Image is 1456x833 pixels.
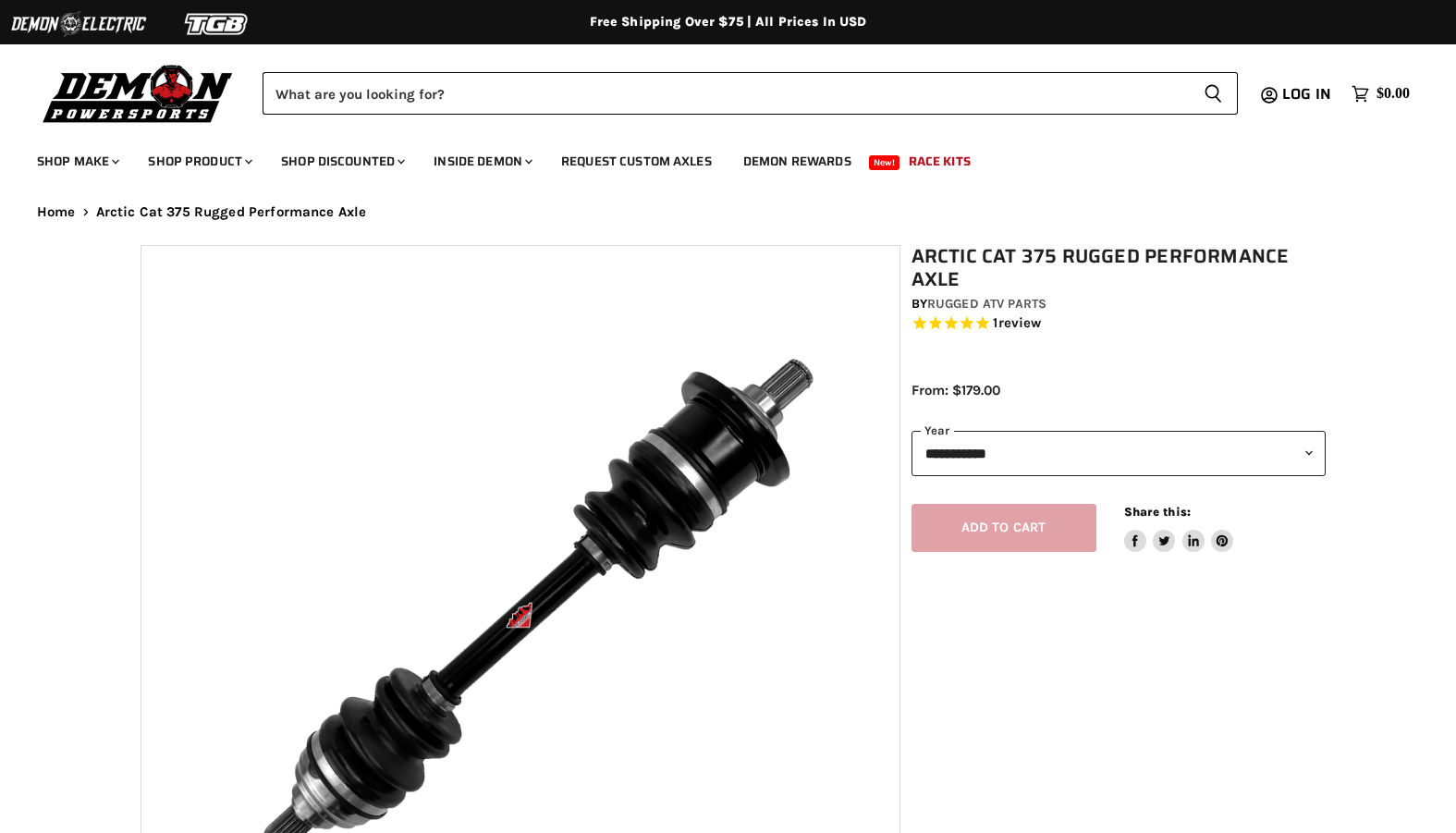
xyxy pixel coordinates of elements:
[895,142,985,180] a: Race Kits
[1376,85,1410,103] span: $0.00
[263,72,1238,115] form: Product
[263,72,1189,115] input: Search
[9,6,148,42] img: Demon Electric Logo 2
[23,135,1405,180] ul: Main menu
[420,142,544,180] a: Inside Demon
[998,315,1042,332] span: review
[23,142,130,180] a: Shop Make
[134,142,263,180] a: Shop Product
[148,6,287,42] img: TGB Logo 2
[912,314,1327,334] span: Rated 5.0 out of 5 stars 1 reviews
[1274,86,1342,103] a: Log in
[1124,504,1234,553] aside: Share this:
[1189,72,1238,115] button: Search
[927,296,1046,312] a: Rugged ATV Parts
[37,204,76,220] a: Home
[1282,82,1331,105] span: Log in
[912,382,1000,398] span: From: $179.00
[912,245,1327,291] h1: Arctic Cat 375 Rugged Performance Axle
[912,294,1327,314] div: by
[869,155,900,170] span: New!
[547,142,726,180] a: Request Custom Axles
[96,204,367,220] span: Arctic Cat 375 Rugged Performance Axle
[1124,505,1191,519] span: Share this:
[993,315,1041,332] span: 1 reviews
[37,60,239,126] img: Demon Powersports
[1342,80,1419,107] a: $0.00
[267,142,416,180] a: Shop Discounted
[729,142,865,180] a: Demon Rewards
[912,431,1327,476] select: year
